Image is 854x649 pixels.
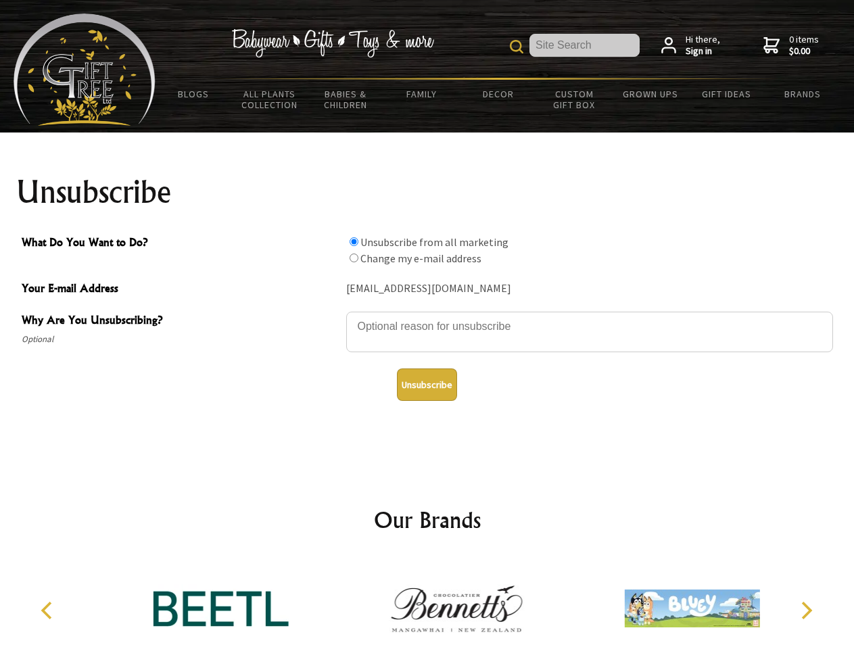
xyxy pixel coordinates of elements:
[612,80,688,108] a: Grown Ups
[22,234,339,254] span: What Do You Want to Do?
[789,45,819,57] strong: $0.00
[529,34,640,57] input: Site Search
[27,504,828,536] h2: Our Brands
[397,368,457,401] button: Unsubscribe
[16,176,838,208] h1: Unsubscribe
[510,40,523,53] img: product search
[789,33,819,57] span: 0 items
[765,80,841,108] a: Brands
[14,14,156,126] img: Babyware - Gifts - Toys and more...
[536,80,613,119] a: Custom Gift Box
[686,34,720,57] span: Hi there,
[22,331,339,347] span: Optional
[350,237,358,246] input: What Do You Want to Do?
[231,29,434,57] img: Babywear - Gifts - Toys & more
[360,235,508,249] label: Unsubscribe from all marketing
[34,596,64,625] button: Previous
[460,80,536,108] a: Decor
[346,279,833,299] div: [EMAIL_ADDRESS][DOMAIN_NAME]
[791,596,821,625] button: Next
[688,80,765,108] a: Gift Ideas
[308,80,384,119] a: Babies & Children
[763,34,819,57] a: 0 items$0.00
[156,80,232,108] a: BLOGS
[661,34,720,57] a: Hi there,Sign in
[22,312,339,331] span: Why Are You Unsubscribing?
[360,251,481,265] label: Change my e-mail address
[686,45,720,57] strong: Sign in
[346,312,833,352] textarea: Why Are You Unsubscribing?
[350,254,358,262] input: What Do You Want to Do?
[232,80,308,119] a: All Plants Collection
[384,80,460,108] a: Family
[22,280,339,299] span: Your E-mail Address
